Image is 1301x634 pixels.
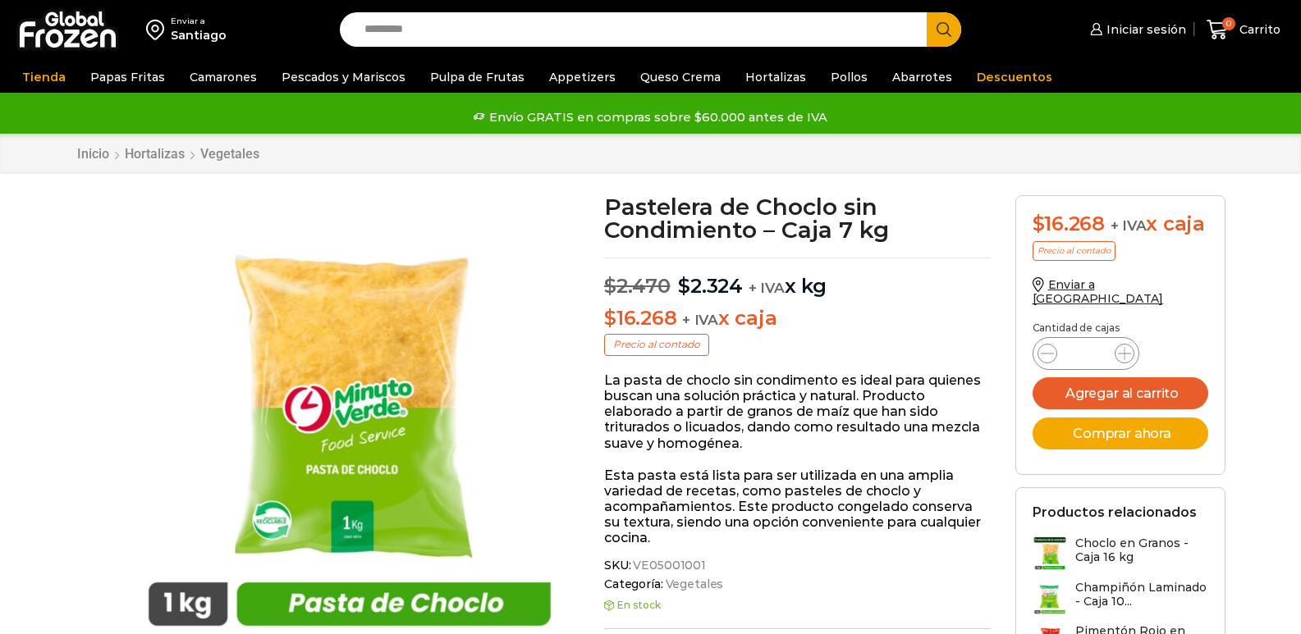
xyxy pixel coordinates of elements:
span: SKU: [604,559,991,572]
span: $ [1033,212,1045,235]
a: Choclo en Granos - Caja 16 kg [1033,536,1208,572]
a: Vegetales [663,577,724,591]
a: Queso Crema [632,62,729,93]
span: Iniciar sesión [1102,21,1186,38]
span: Carrito [1235,21,1280,38]
p: x caja [604,307,991,331]
bdi: 2.324 [678,274,743,298]
bdi: 2.470 [604,274,671,298]
a: Papas Fritas [82,62,173,93]
span: Categoría: [604,577,991,591]
a: Vegetales [199,146,260,162]
h3: Champiñón Laminado - Caja 10... [1075,581,1208,609]
bdi: 16.268 [604,306,676,330]
a: Tienda [14,62,74,93]
p: La pasta de choclo sin condimento es ideal para quienes buscan una solución práctica y natural. P... [604,372,991,451]
button: Comprar ahora [1033,417,1208,449]
p: Cantidad de cajas [1033,322,1208,334]
p: x kg [604,258,991,299]
p: Esta pasta está lista para ser utilizada en una amplia variedad de recetas, como pasteles de choc... [604,468,991,546]
span: + IVA [1111,217,1147,234]
span: VE05001001 [630,559,706,572]
a: Pollos [822,62,876,93]
a: Hortalizas [124,146,186,162]
span: $ [604,306,616,330]
div: Santiago [171,27,227,43]
span: + IVA [682,312,718,328]
bdi: 16.268 [1033,212,1105,235]
h1: Pastelera de Choclo sin Condimiento – Caja 7 kg [604,195,991,241]
p: En stock [604,600,991,611]
a: Pescados y Mariscos [273,62,414,93]
h2: Productos relacionados [1033,504,1197,520]
a: Enviar a [GEOGRAPHIC_DATA] [1033,277,1164,306]
p: Precio al contado [1033,241,1115,261]
a: Inicio [76,146,110,162]
div: Enviar a [171,16,227,27]
div: x caja [1033,212,1208,236]
span: 0 [1222,17,1235,30]
a: Appetizers [541,62,624,93]
h3: Choclo en Granos - Caja 16 kg [1075,536,1208,564]
a: Pulpa de Frutas [422,62,533,93]
input: Product quantity [1070,342,1102,365]
img: address-field-icon.svg [146,16,171,43]
a: Iniciar sesión [1086,13,1186,46]
p: Precio al contado [604,334,709,355]
span: + IVA [749,280,785,296]
button: Search button [927,12,961,47]
a: Champiñón Laminado - Caja 10... [1033,581,1208,616]
a: Descuentos [969,62,1060,93]
nav: Breadcrumb [76,146,260,162]
a: Camarones [181,62,265,93]
a: Hortalizas [737,62,814,93]
span: $ [678,274,690,298]
a: Abarrotes [884,62,960,93]
span: $ [604,274,616,298]
a: 0 Carrito [1203,11,1285,49]
button: Agregar al carrito [1033,377,1208,409]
